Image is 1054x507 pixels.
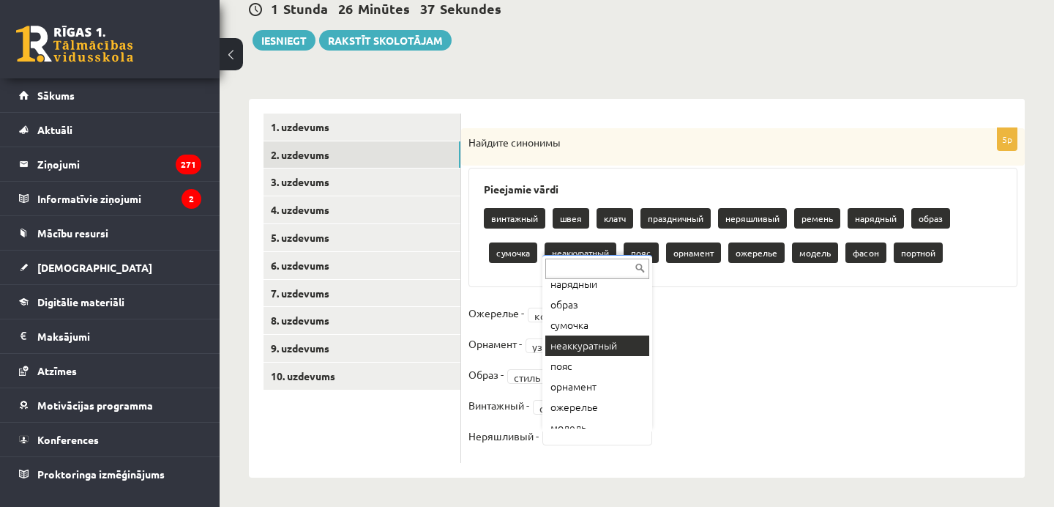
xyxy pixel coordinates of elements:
div: пояс [545,356,649,377]
div: образ [545,295,649,315]
div: ожерелье [545,397,649,418]
div: сумочка [545,315,649,336]
div: модель [545,418,649,438]
div: неаккуратный [545,336,649,356]
div: нарядный [545,274,649,295]
div: орнамент [545,377,649,397]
